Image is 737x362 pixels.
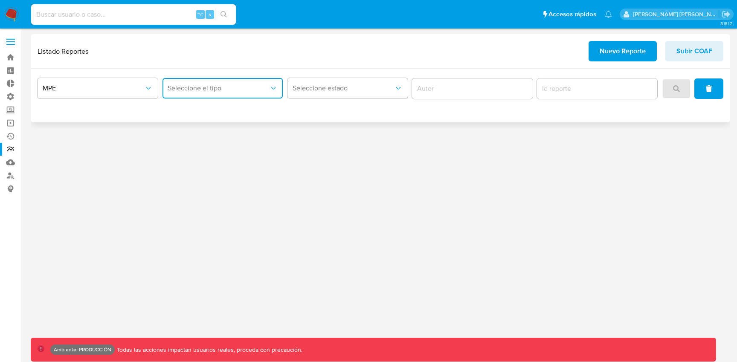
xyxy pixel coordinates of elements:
span: ⌥ [197,10,203,18]
input: Buscar usuario o caso... [31,9,236,20]
button: search-icon [215,9,232,20]
p: jhon.osorio@mercadolibre.com.co [633,10,719,18]
a: Salir [722,10,731,19]
p: Todas las acciones impactan usuarios reales, proceda con precaución. [115,346,302,354]
span: Accesos rápidos [548,10,596,19]
a: Notificaciones [605,11,612,18]
p: Ambiente: PRODUCCIÓN [54,348,111,351]
span: s [209,10,211,18]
